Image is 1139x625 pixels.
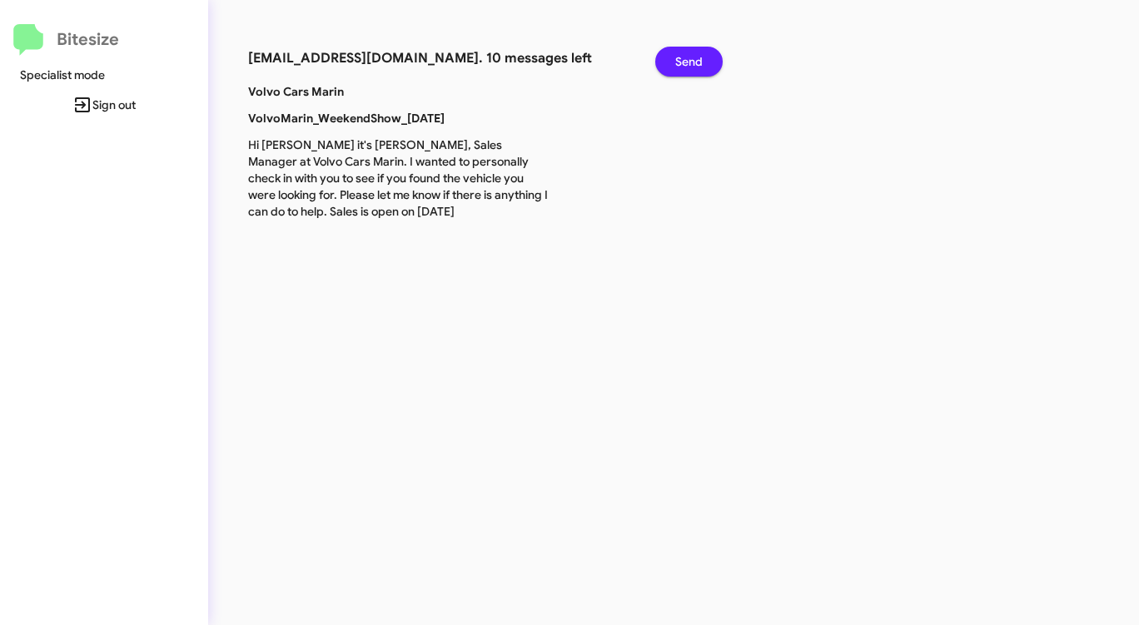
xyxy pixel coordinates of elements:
[13,24,119,56] a: Bitesize
[248,47,630,70] h3: [EMAIL_ADDRESS][DOMAIN_NAME]. 10 messages left
[13,90,195,120] span: Sign out
[236,136,561,220] p: Hi [PERSON_NAME] it's [PERSON_NAME], Sales Manager at Volvo Cars Marin. I wanted to personally ch...
[248,111,445,126] b: VolvoMarin_WeekendShow_[DATE]
[248,84,344,99] b: Volvo Cars Marin
[675,47,703,77] span: Send
[655,47,723,77] button: Send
